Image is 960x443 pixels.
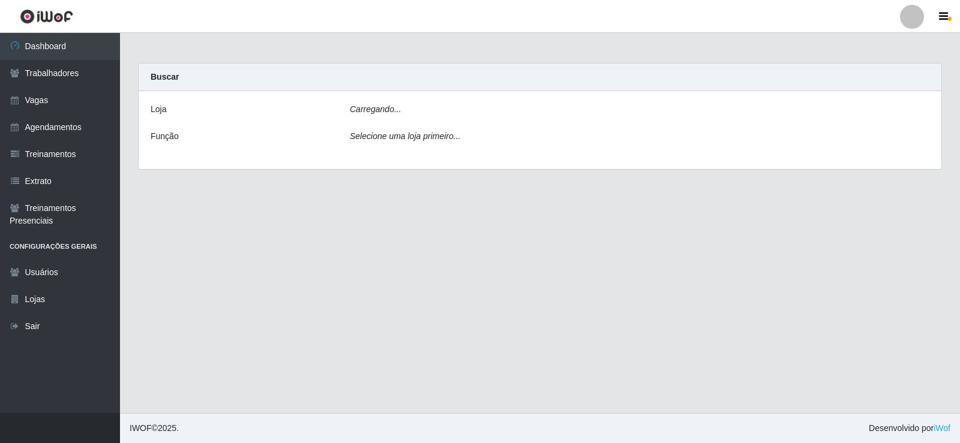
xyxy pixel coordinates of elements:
i: Carregando... [350,104,401,114]
strong: Buscar [151,72,179,82]
span: Desenvolvido por [869,422,950,435]
a: iWof [934,423,950,433]
span: © 2025 . [130,422,179,435]
i: Selecione uma loja primeiro... [350,131,460,141]
img: CoreUI Logo [20,9,73,24]
label: Função [151,130,179,143]
label: Loja [151,103,166,116]
span: IWOF [130,423,152,433]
